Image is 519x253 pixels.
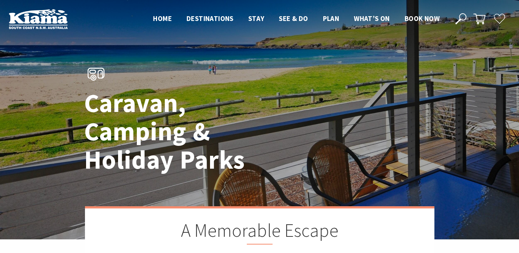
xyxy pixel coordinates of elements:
[248,14,264,23] span: Stay
[323,14,340,23] span: Plan
[146,13,447,25] nav: Main Menu
[405,14,440,23] span: Book now
[354,14,390,23] span: What’s On
[279,14,308,23] span: See & Do
[153,14,172,23] span: Home
[122,219,398,245] h2: A Memorable Escape
[84,89,292,174] h1: Caravan, Camping & Holiday Parks
[9,9,68,29] img: Kiama Logo
[186,14,234,23] span: Destinations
